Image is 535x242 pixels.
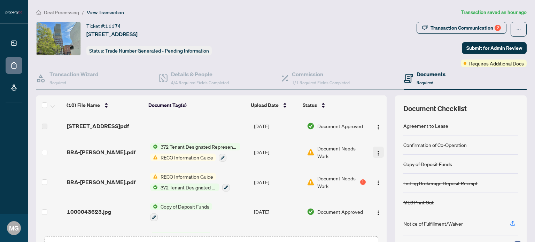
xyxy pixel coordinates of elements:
img: Status Icon [150,154,158,161]
img: Logo [375,210,381,216]
span: 4/4 Required Fields Completed [171,80,229,85]
img: Status Icon [150,232,158,240]
h4: Transaction Wizard [49,70,99,78]
span: Submit for Admin Review [466,42,522,54]
span: Document Checklist [403,104,467,114]
span: RECO Information Guide [158,154,216,161]
img: Status Icon [150,143,158,150]
button: Status Icon372 Tenant Designated Representation Agreement with Company Schedule AStatus IconRECO ... [150,143,240,162]
span: 1000043623.jpg [67,208,111,216]
span: Requires Additional Docs [469,60,524,67]
td: [DATE] [251,115,304,137]
button: Logo [373,206,384,217]
button: Status IconRECO Information GuideStatus Icon372 Tenant Designated Representation Agreement with C... [150,173,230,192]
button: Open asap [507,218,528,239]
span: (10) File Name [67,101,100,109]
span: BRA-[PERSON_NAME].pdf [67,148,135,156]
img: Document Status [307,148,315,156]
span: Required [49,80,66,85]
button: Transaction Communication2 [417,22,506,34]
span: MG [9,223,19,233]
img: Status Icon [150,203,158,210]
img: Status Icon [150,173,158,180]
button: Logo [373,177,384,188]
div: 2 [495,25,501,31]
div: 1 [360,179,366,185]
span: Upload Date [251,101,279,109]
td: [DATE] [251,167,304,197]
span: [STREET_ADDRESS]pdf [67,122,129,130]
div: Listing Brokerage Deposit Receipt [403,179,478,187]
img: IMG-C12424045_1.jpg [37,22,80,55]
span: Required [417,80,433,85]
span: Document Approved [317,208,363,216]
span: home [36,10,41,15]
th: Status [300,95,363,115]
div: Copy of Deposit Funds [403,160,452,168]
div: MLS Print Out [403,198,434,206]
span: ellipsis [516,27,521,32]
span: [STREET_ADDRESS] [86,30,138,38]
td: [DATE] [251,197,304,227]
button: Status IconCopy of Deposit Funds [150,203,212,221]
th: Upload Date [248,95,300,115]
span: 372 Tenant Designated Representation Agreement with Company Schedule A [158,184,219,191]
td: [DATE] [251,137,304,167]
div: Status: [86,46,212,55]
h4: Documents [417,70,445,78]
th: (10) File Name [64,95,146,115]
article: Transaction saved an hour ago [461,8,527,16]
span: View Transaction [87,9,124,16]
th: Document Tag(s) [146,95,248,115]
span: 372 Tenant Designated Representation Agreement with Company Schedule A [158,143,240,150]
button: Logo [373,147,384,158]
span: Trade Number Generated - Pending Information [105,48,209,54]
h4: Details & People [171,70,229,78]
div: Transaction Communication [431,22,501,33]
img: Logo [375,124,381,130]
span: Deal Processing [44,9,79,16]
img: Status Icon [150,184,158,191]
span: Document Needs Work [317,174,358,190]
div: Notice of Fulfillment/Waiver [403,220,463,227]
div: Confirmation of Co-Operation [403,141,467,149]
div: Ticket #: [86,22,121,30]
span: Document Approved [317,122,363,130]
span: Copy of Deposit Funds [158,232,212,240]
span: RECO Information Guide [158,173,216,180]
span: Copy of Deposit Funds [158,203,212,210]
img: Document Status [307,122,315,130]
img: Document Status [307,178,315,186]
span: 11174 [105,23,121,29]
li: / [82,8,84,16]
button: Submit for Admin Review [462,42,527,54]
span: 1/1 Required Fields Completed [292,80,350,85]
img: Document Status [307,208,315,216]
img: logo [6,10,22,15]
div: Agreement to Lease [403,122,448,130]
img: Logo [375,180,381,186]
span: Document Needs Work [317,145,365,160]
span: BRA-[PERSON_NAME].pdf [67,178,135,186]
span: Status [303,101,317,109]
button: Logo [373,120,384,132]
h4: Commission [292,70,350,78]
img: Logo [375,150,381,156]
